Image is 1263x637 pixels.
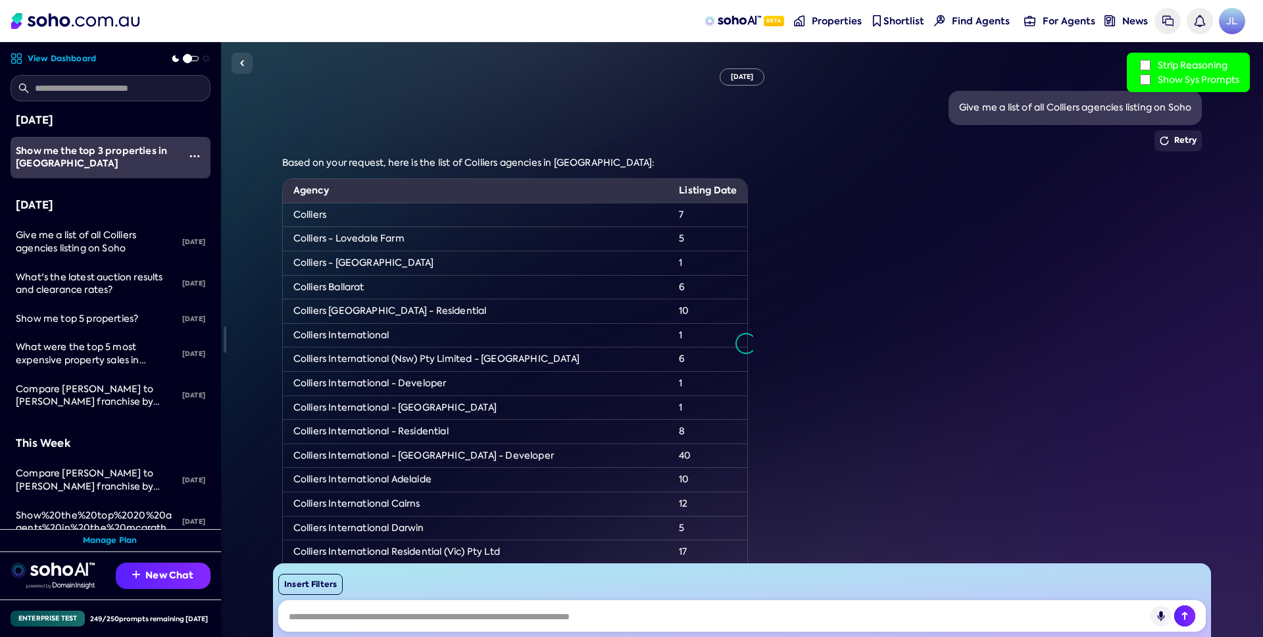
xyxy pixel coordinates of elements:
div: [DATE] [177,305,210,334]
span: Show me the top 3 properties in [GEOGRAPHIC_DATA] [16,144,167,170]
div: This Week [16,435,205,452]
div: [DATE] [177,228,210,257]
div: [DATE] [177,466,210,495]
label: Strip Reasoning [1137,58,1239,72]
a: Messages [1154,8,1181,34]
a: Compare [PERSON_NAME] to [PERSON_NAME] franchise by total sold, total $ sold, total # agents, ave... [11,459,177,501]
div: [DATE] [16,112,205,129]
input: Strip Reasoning [1140,60,1151,70]
img: Find agents icon [934,15,945,26]
button: Insert Filters [278,574,343,595]
td: 1 [668,371,747,395]
span: Show me top 5 properties? [16,313,138,324]
img: for-agents-nav icon [1024,15,1035,26]
img: Recommendation icon [132,571,140,578]
img: More icon [189,151,200,161]
a: Show%20the%20top%2020%20agents%20in%20the%20mcgrath%20franchise%20by%20total%20sold%20properties%... [11,501,177,543]
span: JL [1219,8,1245,34]
a: What's the latest auction results and clearance rates? [11,263,177,305]
a: Manage Plan [83,535,137,546]
td: 1 [668,251,747,275]
td: 40 [668,444,747,468]
img: messages icon [1162,15,1174,26]
div: [DATE] [177,340,210,369]
td: 12 [668,492,747,516]
img: Sidebar toggle icon [234,55,250,71]
div: Compare Ray White to McGrath franchise by total sold, total $ sold, total # agents, average Sold $ [16,467,177,493]
img: Send icon [1174,605,1195,626]
img: news-nav icon [1104,15,1116,26]
span: Compare [PERSON_NAME] to [PERSON_NAME] franchise by total sold, total $ sold, total # agents, ave... [16,383,160,434]
span: Based on your request, here is the list of Colliers agencies in [GEOGRAPHIC_DATA]: [282,157,655,168]
div: [DATE] [177,381,210,410]
div: [DATE] [177,507,210,536]
td: Colliers International Residential (Vic) Pty Ltd [283,540,669,565]
div: Show me the top 3 properties in Sydney [16,145,179,170]
img: properties-nav icon [794,15,805,26]
a: Avatar of Jonathan Lui [1219,8,1245,34]
div: Give me a list of all Colliers agencies listing on Soho [16,229,177,255]
td: Colliers International (Nsw) Pty Limited - [GEOGRAPHIC_DATA] [283,347,669,372]
td: 5 [668,227,747,251]
td: 7 [668,203,747,227]
div: [DATE] [720,68,765,86]
img: Soho Logo [11,13,139,29]
span: For Agents [1043,14,1095,28]
img: Data provided by Domain Insight [26,582,95,589]
td: 17 [668,540,747,565]
img: bell icon [1194,15,1205,26]
img: shortlist-nav icon [871,15,882,26]
td: Colliers International Adelaide [283,468,669,492]
td: Colliers International [283,323,669,347]
img: sohoAI logo [705,16,760,26]
span: What's the latest auction results and clearance rates? [16,271,163,296]
input: Show Sys Prompts [1140,74,1151,85]
a: Show me top 5 properties? [11,305,177,334]
img: Retry icon [1160,136,1169,145]
td: Colliers International Cairns [283,492,669,516]
td: 6 [668,347,747,372]
img: sohoai logo [11,563,95,578]
td: Colliers Ballarat [283,275,669,299]
a: Show me the top 3 properties in [GEOGRAPHIC_DATA] [11,137,179,178]
td: Colliers [GEOGRAPHIC_DATA] - Residential [283,299,669,324]
div: What were the top 5 most expensive property sales in point cook in the last 6 months [16,341,177,367]
a: What were the top 5 most expensive property sales in [GEOGRAPHIC_DATA] in the last 6 months [11,333,177,374]
div: [DATE] [16,197,205,214]
a: Give me a list of all Colliers agencies listing on Soho [11,221,177,263]
div: Show me top 5 properties? [16,313,177,326]
td: Colliers - Lovedale Farm [283,227,669,251]
td: Colliers [283,203,669,227]
div: Enterprise Test [11,611,85,626]
span: Beta [764,16,784,26]
td: Colliers - [GEOGRAPHIC_DATA] [283,251,669,275]
span: News [1122,14,1148,28]
button: Send [1174,605,1195,626]
div: What's the latest auction results and clearance rates? [16,271,177,297]
a: Notifications [1187,8,1213,34]
th: Agency [283,179,669,203]
span: Give me a list of all Colliers agencies listing on Soho [16,229,136,254]
td: 10 [668,299,747,324]
button: Record Audio [1151,605,1172,626]
span: Compare [PERSON_NAME] to [PERSON_NAME] franchise by total sold, total $ sold, total # agents, ave... [16,467,160,518]
td: Colliers International - Developer [283,371,669,395]
td: 5 [668,516,747,540]
td: 10 [668,468,747,492]
td: Colliers International - [GEOGRAPHIC_DATA] - Developer [283,444,669,468]
th: Listing Date [668,179,747,203]
label: Show Sys Prompts [1137,72,1239,87]
button: New Chat [116,563,210,589]
span: Find Agents [952,14,1010,28]
span: Properties [812,14,862,28]
td: 6 [668,275,747,299]
td: Colliers International Darwin [283,516,669,540]
div: Show%20the%20top%2020%20agents%20in%20the%20mcgrath%20franchise%20by%20total%20sold%20properties%... [16,509,177,535]
td: Colliers International - Residential [283,420,669,444]
span: What were the top 5 most expensive property sales in [GEOGRAPHIC_DATA] in the last 6 months [16,341,169,392]
div: Give me a list of all Colliers agencies listing on Soho [959,101,1191,115]
a: View Dashboard [11,53,96,64]
td: 1 [668,323,747,347]
div: Compare Ray White to McGrath franchise by total sold, total $ sold, total # agents, average Sold $ [16,383,177,409]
